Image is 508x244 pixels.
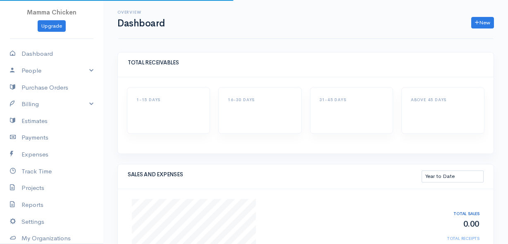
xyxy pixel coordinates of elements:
h6: 16-30 DAYS [228,97,292,102]
h6: ABOVE 45 DAYS [411,97,475,102]
h6: TOTAL SALES [429,211,480,216]
h1: Dashboard [117,18,165,28]
h6: Overview [117,10,165,14]
a: New [471,17,494,29]
h6: 1-15 DAYS [136,97,200,102]
a: Upgrade [38,20,66,32]
h2: 0.00 [429,220,480,229]
span: Mamma Chicken [27,8,76,16]
h5: TOTAL RECEIVABLES [128,60,484,66]
h5: SALES AND EXPENSES [128,172,422,178]
h6: TOTAL RECEIPTS [429,236,480,241]
h6: 31-45 DAYS [320,97,384,102]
